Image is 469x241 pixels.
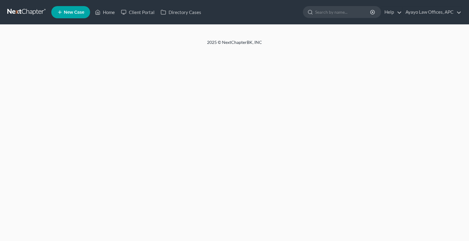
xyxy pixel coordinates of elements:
span: New Case [64,10,84,15]
a: Ayayo Law Offices, APC [402,7,461,18]
a: Directory Cases [158,7,204,18]
a: Home [92,7,118,18]
a: Help [381,7,402,18]
a: Client Portal [118,7,158,18]
div: 2025 © NextChapterBK, INC [60,39,409,50]
input: Search by name... [315,6,371,18]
